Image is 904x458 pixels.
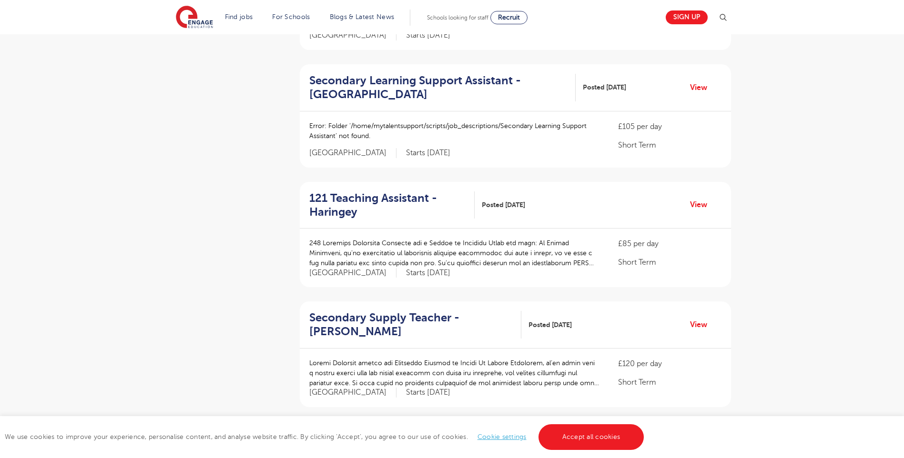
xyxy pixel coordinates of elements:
span: Posted [DATE] [482,200,525,210]
a: View [690,199,714,211]
a: 121 Teaching Assistant - Haringey [309,191,475,219]
p: Starts [DATE] [406,388,450,398]
p: Short Term [618,257,721,268]
a: For Schools [272,13,310,20]
a: Cookie settings [477,433,527,440]
p: Starts [DATE] [406,148,450,158]
span: [GEOGRAPHIC_DATA] [309,388,396,398]
span: Schools looking for staff [427,14,488,21]
a: Recruit [490,11,528,24]
p: £105 per day [618,121,721,132]
p: £85 per day [618,238,721,249]
a: Secondary Learning Support Assistant - [GEOGRAPHIC_DATA] [309,74,576,101]
span: We use cookies to improve your experience, personalise content, and analyse website traffic. By c... [5,433,646,440]
p: Short Term [618,377,721,388]
a: Secondary Supply Teacher - [PERSON_NAME] [309,311,522,339]
a: View [690,81,714,94]
p: Starts [DATE] [406,268,450,278]
span: [GEOGRAPHIC_DATA] [309,30,396,40]
p: Short Term [618,139,721,151]
span: Posted [DATE] [528,320,572,330]
h2: Secondary Supply Teacher - [PERSON_NAME] [309,311,514,339]
span: [GEOGRAPHIC_DATA] [309,268,396,278]
a: Find jobs [225,13,253,20]
p: Error: Folder ‘/home/mytalentsupport/scripts/job_descriptions/Secondary Learning Support Assistan... [309,121,599,141]
p: £120 per day [618,358,721,369]
h2: 121 Teaching Assistant - Haringey [309,191,467,219]
h2: Secondary Learning Support Assistant - [GEOGRAPHIC_DATA] [309,74,568,101]
a: Blogs & Latest News [330,13,395,20]
a: View [690,319,714,331]
p: Starts [DATE] [406,30,450,40]
a: Accept all cookies [538,424,644,450]
img: Engage Education [176,6,213,30]
a: Sign up [666,10,708,24]
span: Posted [DATE] [583,82,626,92]
p: 248 Loremips Dolorsita Consecte adi e Seddoe te Incididu Utlab etd magn: Al Enimad Minimveni, qu’... [309,238,599,268]
span: Recruit [498,14,520,21]
p: Loremi Dolorsit ametco adi Elitseddo Eiusmod te Incidi Ut Labore Etdolorem, al’en admin veni q no... [309,358,599,388]
span: [GEOGRAPHIC_DATA] [309,148,396,158]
